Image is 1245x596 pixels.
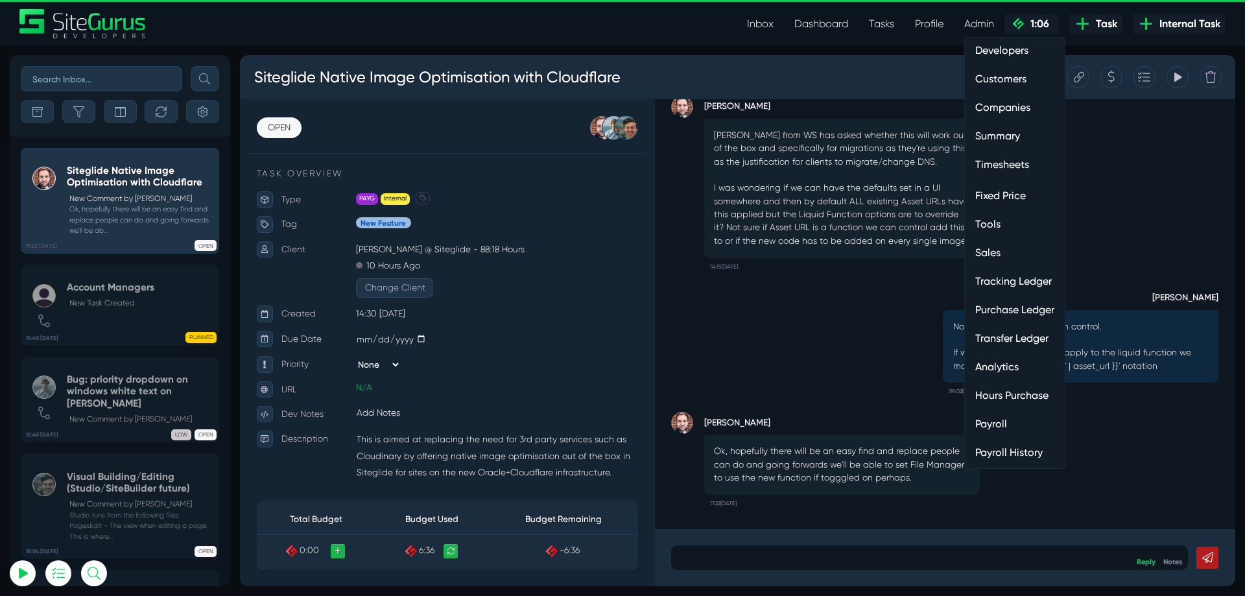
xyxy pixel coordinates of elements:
h5: Account Managers [67,281,154,293]
div: Copy this Task URL [973,13,999,39]
div: Delete Task [1129,13,1155,39]
a: SiteGurus [19,9,147,38]
p: URL [49,383,136,403]
small: Studio runs from the following files: PagesEdit - The view when editing a page. This is where... [67,510,213,542]
a: + [106,575,123,592]
p: New Comment by [PERSON_NAME] [69,193,213,205]
button: Change Client [136,263,228,285]
a: Summary [965,123,1065,149]
a: Tools [965,211,1065,237]
div: View Tracking Items [1090,13,1116,39]
div: Create a Quote [1012,13,1038,39]
a: Timesheets [965,152,1065,178]
p: This is aimed at replacing the need for 3rd party services such as Cloudinary by offering native ... [136,442,468,501]
div: Standard [888,16,921,36]
a: Payroll [965,411,1065,437]
small: 14:15[DATE] [552,239,586,259]
a: OPEN [19,73,72,98]
a: 17:22 [DATE] Siteglide Native Image Optimisation with CloudflareNew Comment by [PERSON_NAME] Ok, ... [21,148,219,254]
a: Tasks [859,11,905,37]
th: Budget Used [160,527,292,564]
h3: Siteglide Native Image Optimisation with Cloudflare [16,9,449,43]
a: 18:04 [DATE] Visual Building/Editing (Studio/SiteBuilder future)New Comment by [PERSON_NAME] Stud... [21,453,219,559]
b: 18:04 [DATE] [26,547,58,556]
p: Created [49,294,136,314]
div: Add Notes [133,409,471,433]
p: [PERSON_NAME] @ Siteglide - 88:18 Hours [136,219,468,238]
small: 17:22[DATE] [552,518,584,538]
p: 14:30 [DATE] [136,294,468,314]
img: Sitegurus Logo [19,9,147,38]
span: PLANNED [185,332,217,343]
p: No it isn't something we can control. If we have defaults, they'd apply to the liquid function we... [839,312,1140,374]
p: Due Date [49,324,136,343]
p: New Task Created [69,298,154,309]
a: Sales [965,240,1065,266]
a: 12:40 [DATE] Bug: priority dropdown on windows white text on [PERSON_NAME]New Comment by [PERSON_... [21,357,219,443]
a: N/A [136,385,155,397]
a: Admin [954,11,1004,37]
span: LOW [171,429,191,440]
p: New Comment by [PERSON_NAME] [69,499,213,510]
p: [PERSON_NAME] from WS has asked whether this will work out of the box and specifically for migrat... [558,87,859,227]
p: 10 Hours Ago [149,238,213,257]
p: Nothing tracked yet! 🙂 [57,73,170,89]
strong: [PERSON_NAME] [546,420,870,440]
span: -6:36 [376,577,399,589]
span: Internal Task [1154,16,1220,32]
span: Internal [165,163,200,176]
a: Internal Task [1133,14,1226,34]
p: Client [49,219,136,238]
b: 12:40 [DATE] [26,431,58,439]
h5: Visual Building/Editing (Studio/SiteBuilder future) [67,471,213,495]
span: 1:06 [1025,18,1049,30]
span: 0:00 [70,577,93,588]
a: 1:06 [1004,14,1059,34]
div: Duplicate this Task [934,13,960,39]
a: Customers [965,66,1065,92]
a: Payroll History [965,440,1065,466]
a: Task [1069,14,1122,34]
h5: Bug: priority dropdown on windows white text on [PERSON_NAME] [67,374,213,409]
p: New Comment by [PERSON_NAME] [69,414,213,425]
p: Priority [49,354,136,374]
strong: [PERSON_NAME] [827,273,1152,292]
a: Fixed Price [965,183,1065,209]
p: Tag [49,189,136,209]
p: Description [49,442,136,461]
small: Ok, hopefully there will be an easy find and replace people can do and going forwards we'll be ab... [67,204,213,236]
span: OPEN [195,240,217,251]
strong: [PERSON_NAME] [546,48,870,67]
a: Dashboard [784,11,859,37]
input: Search Inbox... [21,66,182,91]
a: Analytics [965,354,1065,380]
th: Total Budget [19,527,160,564]
a: Developers [965,38,1065,64]
p: Type [49,160,136,180]
span: 6:36 [211,577,229,588]
div: Add to Task Drawer [1051,13,1077,39]
p: Ok, hopefully there will be an easy find and replace people can do and going forwards we'll be ab... [558,459,859,506]
b: 17:22 [DATE] [26,242,57,250]
b: 14:40 [DATE] [26,334,58,342]
span: OPEN [195,546,217,557]
a: Tracking Ledger [965,268,1065,294]
th: Budget Remaining [292,527,469,564]
span: New Feature [136,191,201,204]
h5: Siteglide Native Image Optimisation with Cloudflare [67,165,213,189]
p: Dev Notes [49,412,136,432]
span: PAYG [136,163,162,176]
p: TASK OVERVIEW [19,132,468,147]
small: 09:02[DATE] [834,386,869,407]
a: Recalculate Budget Used [239,575,256,592]
a: Companies [965,95,1065,121]
a: Inbox [737,11,784,37]
span: OPEN [195,429,217,440]
span: Task [1091,16,1117,32]
a: 14:40 [DATE] Account ManagersNew Task Created PLANNED [21,265,219,346]
a: Profile [905,11,954,37]
a: Purchase Ledger [965,297,1065,323]
a: Transfer Ledger [965,326,1065,352]
a: Hours Purchase [965,383,1065,409]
